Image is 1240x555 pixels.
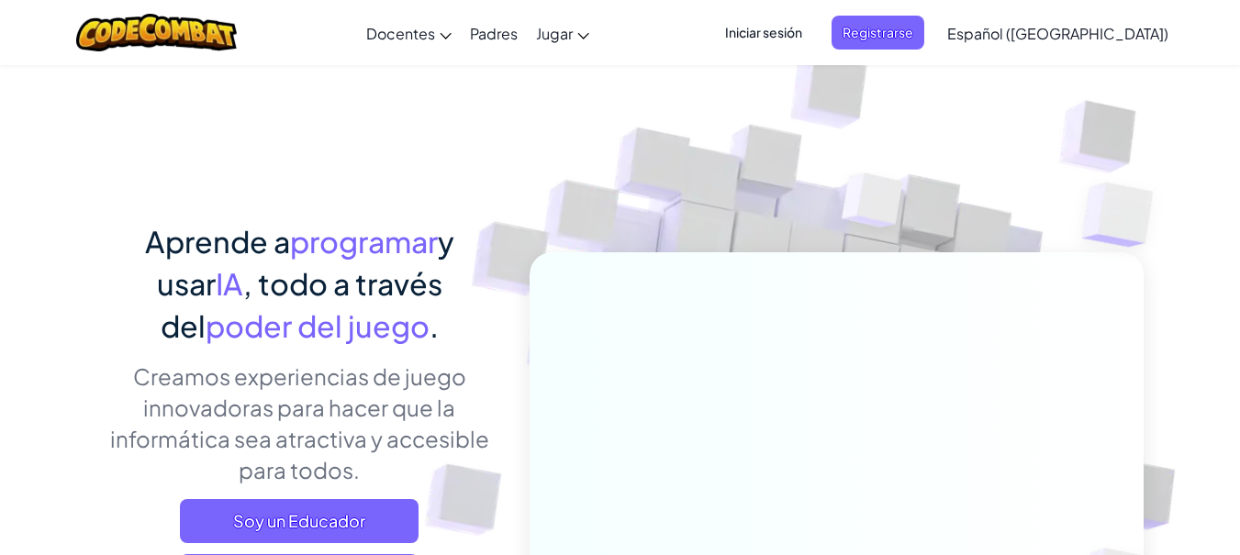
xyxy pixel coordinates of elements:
img: CodeCombat logo [76,14,237,51]
a: Padres [461,8,527,58]
img: Overlap cubes [1045,138,1204,293]
a: Soy un Educador [180,499,419,543]
span: Aprende a [145,223,290,260]
span: . [430,307,439,344]
p: Creamos experiencias de juego innovadoras para hacer que la informática sea atractiva y accesible... [97,361,502,485]
img: Overlap cubes [807,137,939,273]
span: , todo a través del [161,265,442,344]
span: Docentes [366,24,435,43]
span: programar [290,223,438,260]
button: Registrarse [832,16,924,50]
a: Español ([GEOGRAPHIC_DATA]) [938,8,1178,58]
span: poder del juego [206,307,430,344]
a: Jugar [527,8,598,58]
button: Iniciar sesión [714,16,813,50]
span: Jugar [536,24,573,43]
a: Docentes [357,8,461,58]
span: IA [216,265,243,302]
span: Español ([GEOGRAPHIC_DATA]) [947,24,1168,43]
